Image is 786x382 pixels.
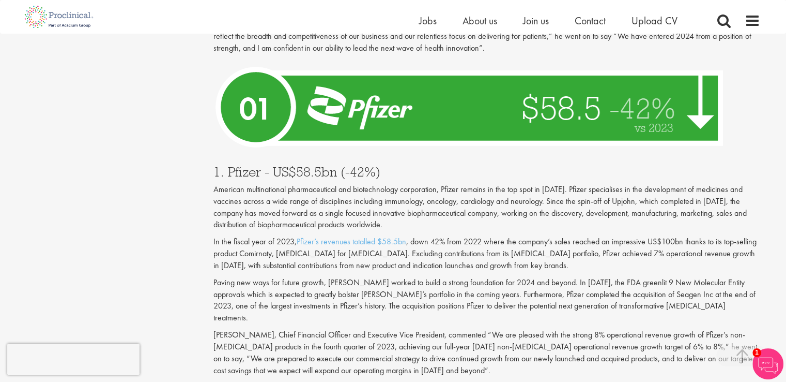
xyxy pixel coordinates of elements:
[523,14,549,27] a: Join us
[297,236,406,247] a: Pfizer’s revenues totalled $58.5bn
[213,236,760,272] p: In the fiscal year of 2023, , down 42% from 2022 where the company’s sales reached an impressive ...
[213,329,760,376] p: [PERSON_NAME], Chief Financial Officer and Executive Vice President, commented “We are pleased wi...
[213,277,760,324] p: Paving new ways for future growth, [PERSON_NAME] worked to build a strong foundation for 2024 and...
[213,184,760,231] p: American multinational pharmaceutical and biotechnology corporation, Pfizer remains in the top sp...
[752,348,761,357] span: 1
[213,165,760,179] h3: 1. Pfizer - US$58.5bn (-42%)
[419,14,437,27] a: Jobs
[213,19,760,54] p: In an , [PERSON_NAME], Chairman of the Board and Chief Executive Officer, said “. “[PERSON_NAME] ...
[575,14,606,27] a: Contact
[463,14,497,27] a: About us
[631,14,677,27] a: Upload CV
[7,344,140,375] iframe: reCAPTCHA
[752,348,783,379] img: Chatbot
